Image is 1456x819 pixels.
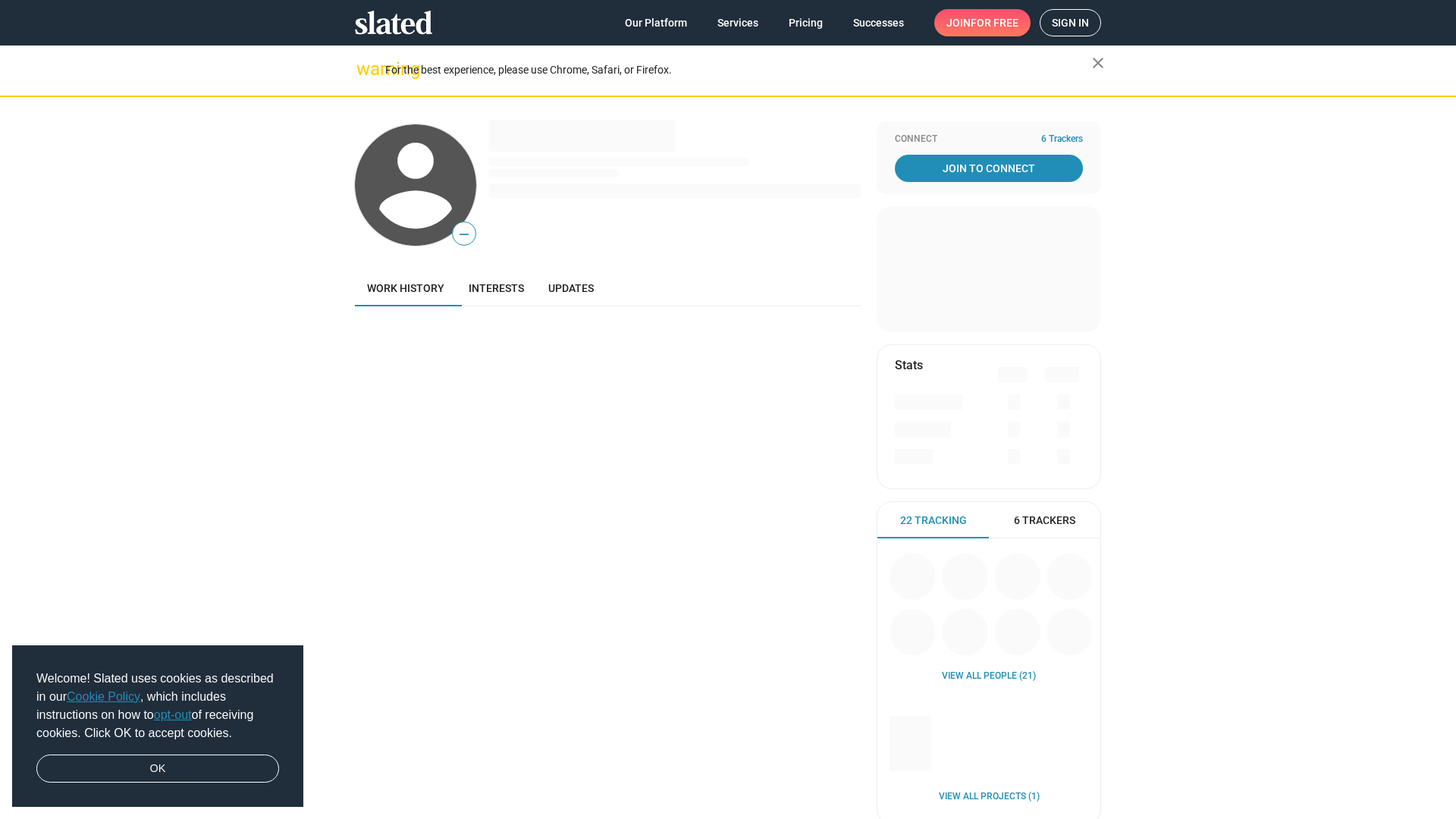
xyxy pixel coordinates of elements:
span: 6 Trackers [1014,513,1075,528]
mat-card-title: Stats [895,357,923,373]
a: View all People (21) [942,670,1036,682]
div: For the best experience, please use Chrome, Safari, or Firefox. [385,60,1092,80]
span: Successes [853,9,904,36]
a: Sign in [1040,9,1101,36]
a: dismiss cookie message [36,755,279,783]
span: Join To Connect [898,155,1080,182]
span: 6 Trackers [1041,133,1083,146]
div: cookieconsent [12,645,303,808]
span: Join [946,9,1018,36]
span: Welcome! Slated uses cookies as described in our , which includes instructions on how to of recei... [36,670,279,742]
a: Pricing [777,9,835,36]
a: Successes [841,9,916,36]
a: Joinfor free [934,9,1031,36]
mat-icon: warning [356,60,375,78]
a: Interests [457,270,536,306]
div: Connect [895,133,1083,146]
span: for free [971,9,1018,36]
span: — [453,224,475,244]
a: Join To Connect [895,155,1083,182]
a: Updates [536,270,606,306]
span: Work history [367,282,444,294]
a: opt-out [154,708,192,721]
span: Sign in [1052,10,1089,36]
span: Our Platform [625,9,687,36]
a: Cookie Policy [67,690,140,703]
a: Services [705,9,770,36]
a: Work history [355,270,457,306]
mat-icon: close [1089,54,1107,72]
span: 22 Tracking [900,513,967,528]
a: Our Platform [613,9,699,36]
span: Interests [469,282,524,294]
span: Pricing [789,9,823,36]
span: Updates [548,282,594,294]
a: View all Projects (1) [939,791,1040,803]
span: Services [717,9,758,36]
